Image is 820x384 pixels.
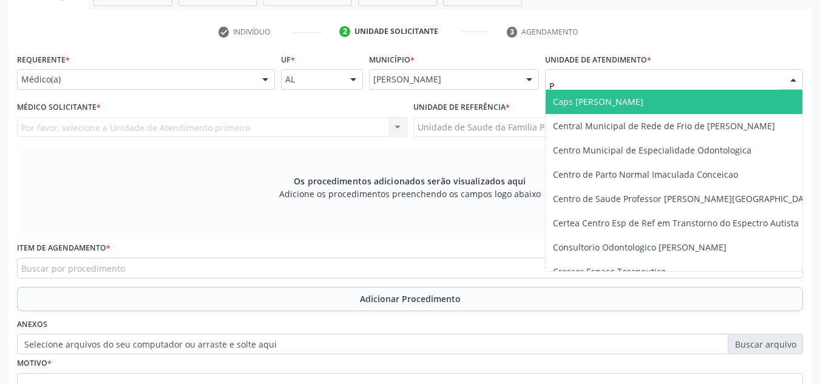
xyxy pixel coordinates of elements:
[21,73,250,86] span: Médico(a)
[17,98,101,117] label: Médico Solicitante
[553,169,738,180] span: Centro de Parto Normal Imaculada Conceicao
[553,241,727,253] span: Consultorio Odontologico [PERSON_NAME]
[553,120,775,132] span: Central Municipal de Rede de Frio de [PERSON_NAME]
[373,73,514,86] span: [PERSON_NAME]
[553,217,799,229] span: Certea Centro Esp de Ref em Transtorno do Espectro Autista
[17,50,70,69] label: Requerente
[553,266,666,277] span: Crescer Espaco Terapeutico
[549,73,778,98] input: Unidade de atendimento
[294,175,526,187] span: Os procedimentos adicionados serão visualizados aqui
[545,50,651,69] label: Unidade de atendimento
[413,98,510,117] label: Unidade de referência
[339,26,350,37] div: 2
[281,50,295,69] label: UF
[17,287,803,311] button: Adicionar Procedimento
[354,26,438,37] div: Unidade solicitante
[553,96,643,107] span: Caps [PERSON_NAME]
[553,144,751,156] span: Centro Municipal de Especialidade Odontologica
[285,73,338,86] span: AL
[21,262,125,275] span: Buscar por procedimento
[360,292,461,305] span: Adicionar Procedimento
[553,193,817,204] span: Centro de Saude Professor [PERSON_NAME][GEOGRAPHIC_DATA]
[17,239,110,258] label: Item de agendamento
[369,50,415,69] label: Município
[17,315,47,334] label: Anexos
[279,187,541,200] span: Adicione os procedimentos preenchendo os campos logo abaixo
